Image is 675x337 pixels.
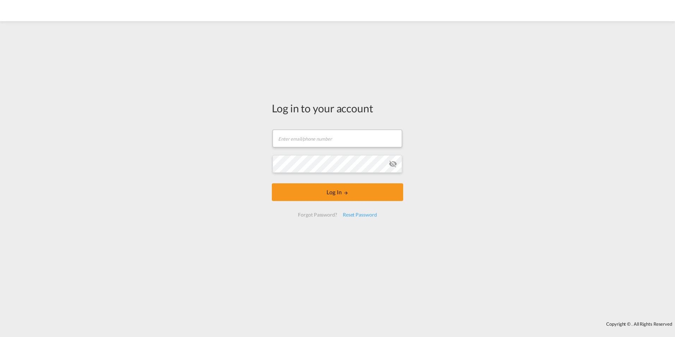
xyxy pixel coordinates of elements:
md-icon: icon-eye-off [389,160,397,168]
div: Log in to your account [272,101,403,116]
div: Reset Password [340,208,380,221]
div: Forgot Password? [295,208,340,221]
input: Enter email/phone number [273,130,402,147]
button: LOGIN [272,183,403,201]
